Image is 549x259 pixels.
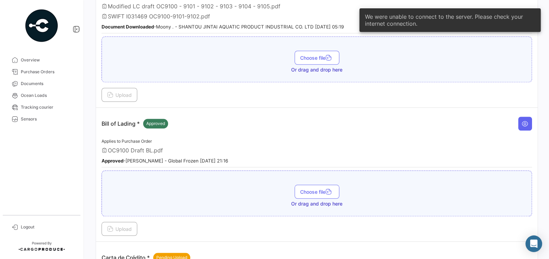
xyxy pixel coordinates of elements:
[6,54,78,66] a: Overview
[300,189,334,195] span: Choose file
[108,13,210,20] span: SWIFT I031469 OC9100-9101-9102.pdf
[6,113,78,125] a: Sensors
[291,66,342,73] span: Or drag and drop here
[21,104,75,110] span: Tracking courier
[6,101,78,113] a: Tracking courier
[295,51,339,65] button: Choose file
[102,222,137,236] button: Upload
[365,13,535,27] span: We were unable to connect to the server. Please check your internet connection.
[102,88,137,102] button: Upload
[107,226,132,232] span: Upload
[6,90,78,101] a: Ocean Loads
[108,147,163,154] span: OC9100 Draft BL.pdf
[291,200,342,207] span: Or drag and drop here
[102,24,154,30] b: Document Downloaded
[24,8,59,43] img: powered-by.png
[6,78,78,90] a: Documents
[21,92,75,99] span: Ocean Loads
[6,66,78,78] a: Purchase Orders
[300,55,334,61] span: Choose file
[107,92,132,98] span: Upload
[102,158,123,164] b: Approved
[525,235,542,252] div: Abrir Intercom Messenger
[295,185,339,199] button: Choose file
[21,116,75,122] span: Sensors
[21,224,75,230] span: Logout
[21,69,75,75] span: Purchase Orders
[102,158,228,164] small: - [PERSON_NAME] - Global Frozen [DATE] 21:16
[102,24,344,30] small: - Moony . - SHANTOU JINTAI AQUATIC PRODUCT INDUSTRIAL CO. LTD [DATE] 05:19
[21,81,75,87] span: Documents
[102,139,152,144] span: Applies to Purchase Order
[108,3,280,10] span: Modified LC draft OC9100 - 9101 - 9102 - 9103 - 9104 - 9105.pdf
[21,57,75,63] span: Overview
[102,119,168,128] p: Bill of Lading *
[146,120,165,127] span: Approved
